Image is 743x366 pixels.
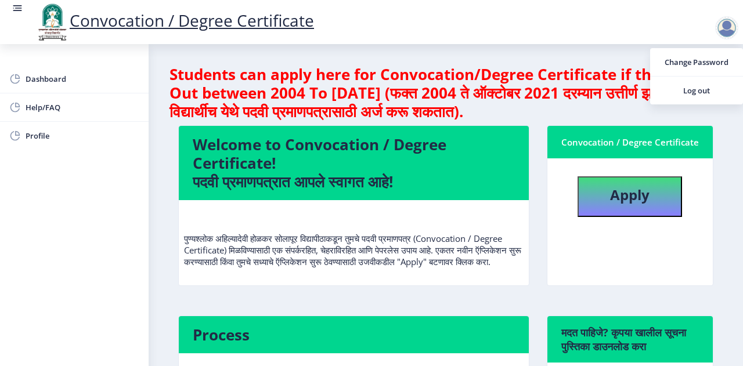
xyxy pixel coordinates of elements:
span: Help/FAQ [26,100,139,114]
span: Dashboard [26,72,139,86]
h4: Process [193,325,515,344]
span: Profile [26,129,139,143]
div: Convocation / Degree Certificate [561,135,699,149]
p: पुण्यश्लोक अहिल्यादेवी होळकर सोलापूर विद्यापीठाकडून तुमचे पदवी प्रमाणपत्र (Convocation / Degree C... [184,209,524,267]
a: Change Password [650,48,743,76]
button: Apply [578,176,682,217]
span: Change Password [659,55,734,69]
span: Log out [659,84,734,97]
h6: मदत पाहिजे? कृपया खालील सूचना पुस्तिका डाउनलोड करा [561,325,699,353]
h4: Students can apply here for Convocation/Degree Certificate if they Pass Out between 2004 To [DATE... [169,65,722,121]
a: Convocation / Degree Certificate [35,9,314,31]
a: Log out [650,77,743,104]
b: Apply [610,185,650,204]
h4: Welcome to Convocation / Degree Certificate! पदवी प्रमाणपत्रात आपले स्वागत आहे! [193,135,515,191]
img: logo [35,2,70,42]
